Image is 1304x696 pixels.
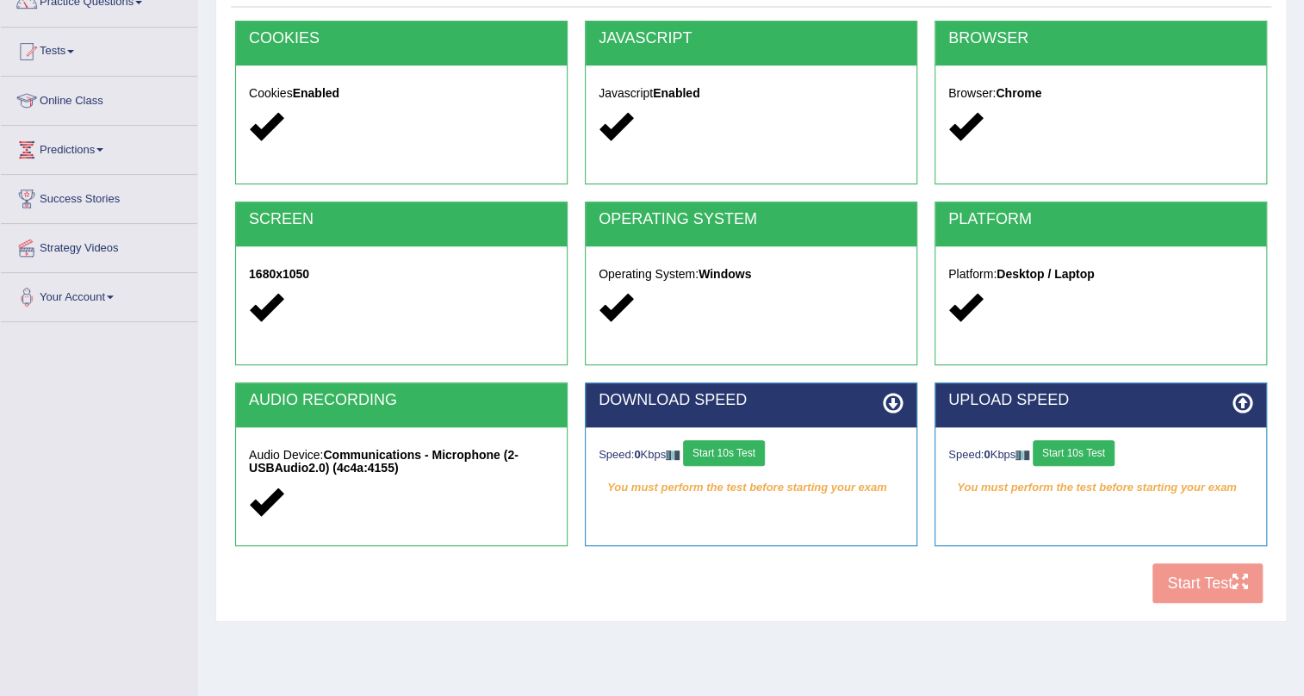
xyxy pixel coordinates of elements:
h2: BROWSER [948,30,1253,47]
strong: Chrome [996,86,1041,100]
h5: Cookies [249,87,554,100]
button: Start 10s Test [683,440,765,466]
div: Speed: Kbps [948,440,1253,470]
h2: JAVASCRIPT [599,30,903,47]
strong: Enabled [293,86,339,100]
strong: 0 [634,448,640,461]
h2: AUDIO RECORDING [249,392,554,409]
h5: Browser: [948,87,1253,100]
a: Your Account [1,273,197,316]
em: You must perform the test before starting your exam [948,475,1253,500]
em: You must perform the test before starting your exam [599,475,903,500]
strong: 0 [984,448,990,461]
h2: OPERATING SYSTEM [599,211,903,228]
img: ajax-loader-fb-connection.gif [666,451,680,460]
h2: UPLOAD SPEED [948,392,1253,409]
h5: Platform: [948,268,1253,281]
h2: DOWNLOAD SPEED [599,392,903,409]
a: Predictions [1,126,197,169]
strong: Enabled [653,86,699,100]
a: Tests [1,28,197,71]
a: Strategy Videos [1,224,197,267]
strong: Communications - Microphone (2- USBAudio2.0) (4c4a:4155) [249,448,518,475]
button: Start 10s Test [1033,440,1115,466]
h5: Javascript [599,87,903,100]
strong: Windows [699,267,751,281]
h2: COOKIES [249,30,554,47]
h5: Operating System: [599,268,903,281]
h2: PLATFORM [948,211,1253,228]
strong: 1680x1050 [249,267,309,281]
a: Success Stories [1,175,197,218]
strong: Desktop / Laptop [997,267,1095,281]
a: Online Class [1,77,197,120]
h5: Audio Device: [249,449,554,475]
img: ajax-loader-fb-connection.gif [1015,451,1029,460]
h2: SCREEN [249,211,554,228]
div: Speed: Kbps [599,440,903,470]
